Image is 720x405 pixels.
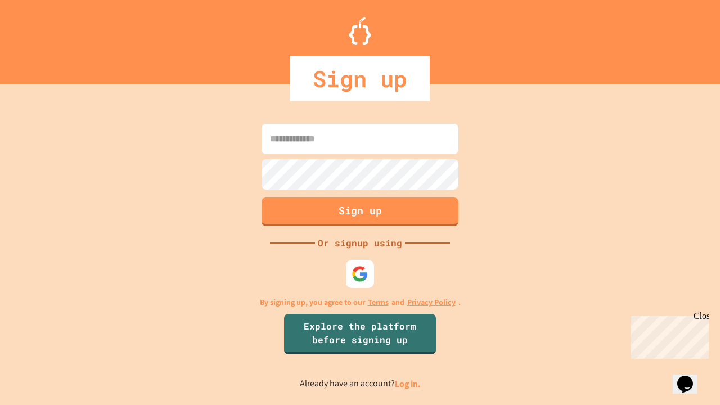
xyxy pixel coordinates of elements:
[315,236,405,250] div: Or signup using
[260,296,461,308] p: By signing up, you agree to our and .
[300,377,421,391] p: Already have an account?
[284,314,436,354] a: Explore the platform before signing up
[673,360,709,394] iframe: chat widget
[290,56,430,101] div: Sign up
[352,265,368,282] img: google-icon.svg
[368,296,389,308] a: Terms
[407,296,456,308] a: Privacy Policy
[262,197,458,226] button: Sign up
[349,17,371,45] img: Logo.svg
[4,4,78,71] div: Chat with us now!Close
[627,311,709,359] iframe: chat widget
[395,378,421,390] a: Log in.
